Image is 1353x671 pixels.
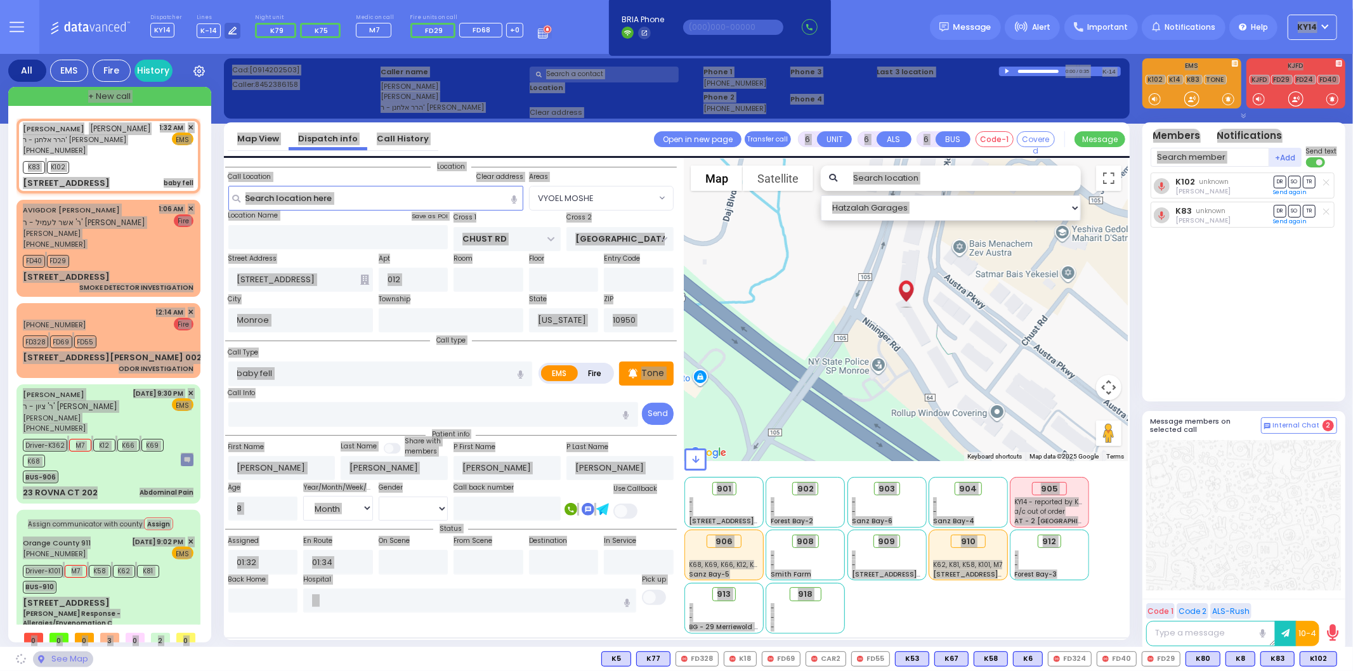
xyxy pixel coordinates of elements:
button: Send [642,403,674,425]
span: ✕ [188,388,193,399]
span: BRIA Phone [622,14,664,25]
div: - [771,603,840,613]
label: City [228,294,242,304]
span: TR [1303,205,1316,217]
span: 913 [717,588,731,601]
span: [0914202503] [249,65,299,75]
span: unknown [1199,177,1229,186]
span: Phone 3 [790,67,873,77]
label: [PHONE_NUMBER] [703,103,766,113]
img: red-radio-icon.svg [857,656,863,662]
span: Message [953,21,991,34]
span: [DATE] 9:02 PM [133,537,184,547]
button: +Add [1269,148,1302,167]
a: K102 [1175,177,1195,186]
label: Township [379,294,410,304]
button: ALS-Rush [1210,603,1252,619]
label: State [529,294,547,304]
span: M7 [69,439,91,452]
small: Share with [405,436,441,446]
label: Call back number [454,483,514,493]
span: FD328 [23,335,48,348]
div: 23 ROVNA CT 202 [23,486,98,499]
span: TR [1303,176,1316,188]
span: ר' ציון - ר' [PERSON_NAME] [23,401,117,412]
button: 10-4 [1296,621,1319,646]
label: Cad: [232,65,377,75]
button: Drag Pegman onto the map to open Street View [1096,420,1121,446]
div: 0:00 [1065,64,1076,79]
div: BLS [1300,651,1337,667]
label: Cross 2 [566,212,592,223]
span: members [405,446,437,456]
span: SO [1288,176,1301,188]
label: Location [530,82,699,93]
label: Location Name [228,211,278,221]
span: K62 [113,565,135,578]
img: red-radio-icon.svg [811,656,818,662]
span: K83 [23,161,45,174]
div: BLS [1013,651,1043,667]
span: FD69 [50,335,72,348]
span: Location [431,162,471,171]
img: red-radio-icon.svg [729,656,736,662]
span: 0 [126,633,145,642]
span: K-14 [197,23,221,38]
div: K-14 [1102,67,1121,76]
label: Apt [379,254,390,264]
span: Forest Bay-3 [1015,570,1057,579]
span: K12 [93,439,115,452]
label: Call Location [228,172,271,182]
a: Map View [228,133,289,145]
input: Search hospital [303,589,636,613]
img: red-radio-icon.svg [681,656,688,662]
div: K18 [724,651,757,667]
span: Alert [1032,22,1050,33]
a: FD24 [1294,75,1316,84]
span: K102 [47,161,69,174]
span: 1:32 AM [160,123,184,133]
div: JOEL HOROWITZ [890,267,922,315]
a: FD29 [1271,75,1293,84]
div: [STREET_ADDRESS] [23,597,110,609]
div: - [771,613,840,622]
div: K77 [636,651,670,667]
span: K68, K69, K66, K12, K362, M7 [690,560,779,570]
div: BLS [636,651,670,667]
span: Patient info [426,429,476,439]
span: 901 [717,483,731,495]
div: 910 [951,535,986,549]
span: [PERSON_NAME] [23,413,129,424]
div: 905 [1032,482,1067,496]
span: K79 [270,25,284,36]
span: 902 [797,483,814,495]
div: [STREET_ADDRESS] [23,271,110,283]
span: EMS [172,398,193,411]
span: 1:06 AM [159,204,184,214]
div: [PERSON_NAME] Response - Allergies/Envenomation C [23,609,193,628]
span: M7 [65,565,87,578]
span: Help [1251,22,1268,33]
span: DR [1274,176,1286,188]
span: - [852,560,856,570]
span: K68 [23,455,45,467]
span: Important [1087,22,1128,33]
input: Search location here [228,186,523,210]
input: Search a contact [530,67,679,82]
span: 918 [798,588,813,601]
label: P Last Name [566,442,608,452]
span: Other building occupants [360,275,369,285]
span: Send text [1306,147,1337,156]
span: Phone 2 [703,92,786,103]
button: Code 2 [1177,603,1208,619]
label: EMS [1142,63,1241,72]
a: Call History [367,133,438,145]
label: In Service [604,536,636,546]
img: message-box.svg [181,453,193,466]
span: [PHONE_NUMBER] [23,239,86,249]
div: K5 [601,651,631,667]
span: - [852,497,856,507]
span: KY14 [150,23,174,37]
label: Lines [197,14,241,22]
div: FD328 [676,651,719,667]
